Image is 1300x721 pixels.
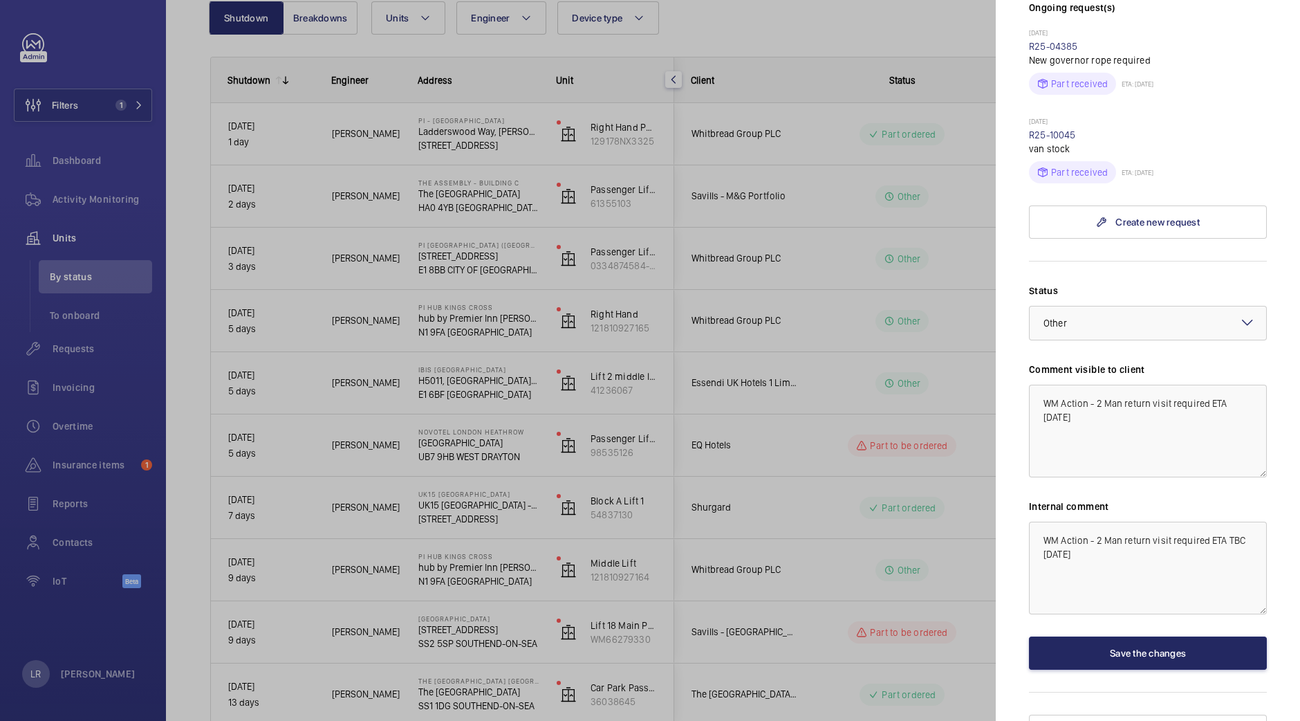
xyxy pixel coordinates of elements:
[1029,206,1267,239] a: Create new request
[1116,80,1153,88] p: ETA: [DATE]
[1029,142,1267,156] p: van stock
[1029,28,1267,39] p: [DATE]
[1029,363,1267,376] label: Comment visible to client
[1029,129,1076,140] a: R25-10045
[1029,1,1267,28] h3: Ongoing request(s)
[1029,53,1267,67] p: New governor rope required
[1029,637,1267,670] button: Save the changes
[1029,284,1267,298] label: Status
[1029,500,1267,513] label: Internal comment
[1116,168,1153,176] p: ETA: [DATE]
[1029,41,1078,52] a: R25-04385
[1043,318,1067,329] span: Other
[1051,77,1108,91] p: Part received
[1051,165,1108,179] p: Part received
[1029,117,1267,128] p: [DATE]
